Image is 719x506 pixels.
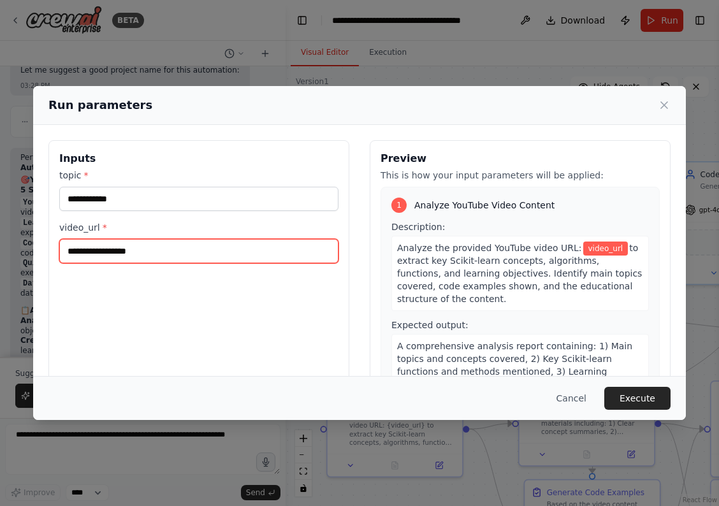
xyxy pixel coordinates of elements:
[391,222,445,232] span: Description:
[604,387,671,410] button: Execute
[397,243,642,304] span: to extract key Scikit-learn concepts, algorithms, functions, and learning objectives. Identify ma...
[381,169,660,182] p: This is how your input parameters will be applied:
[59,221,338,234] label: video_url
[59,169,338,182] label: topic
[583,242,628,256] span: Variable: video_url
[414,199,555,212] span: Analyze YouTube Video Content
[546,387,597,410] button: Cancel
[397,243,582,253] span: Analyze the provided YouTube video URL:
[391,198,407,213] div: 1
[391,320,468,330] span: Expected output:
[59,151,338,166] h3: Inputs
[381,151,660,166] h3: Preview
[397,341,643,402] span: A comprehensive analysis report containing: 1) Main topics and concepts covered, 2) Key Scikit-le...
[48,96,152,114] h2: Run parameters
